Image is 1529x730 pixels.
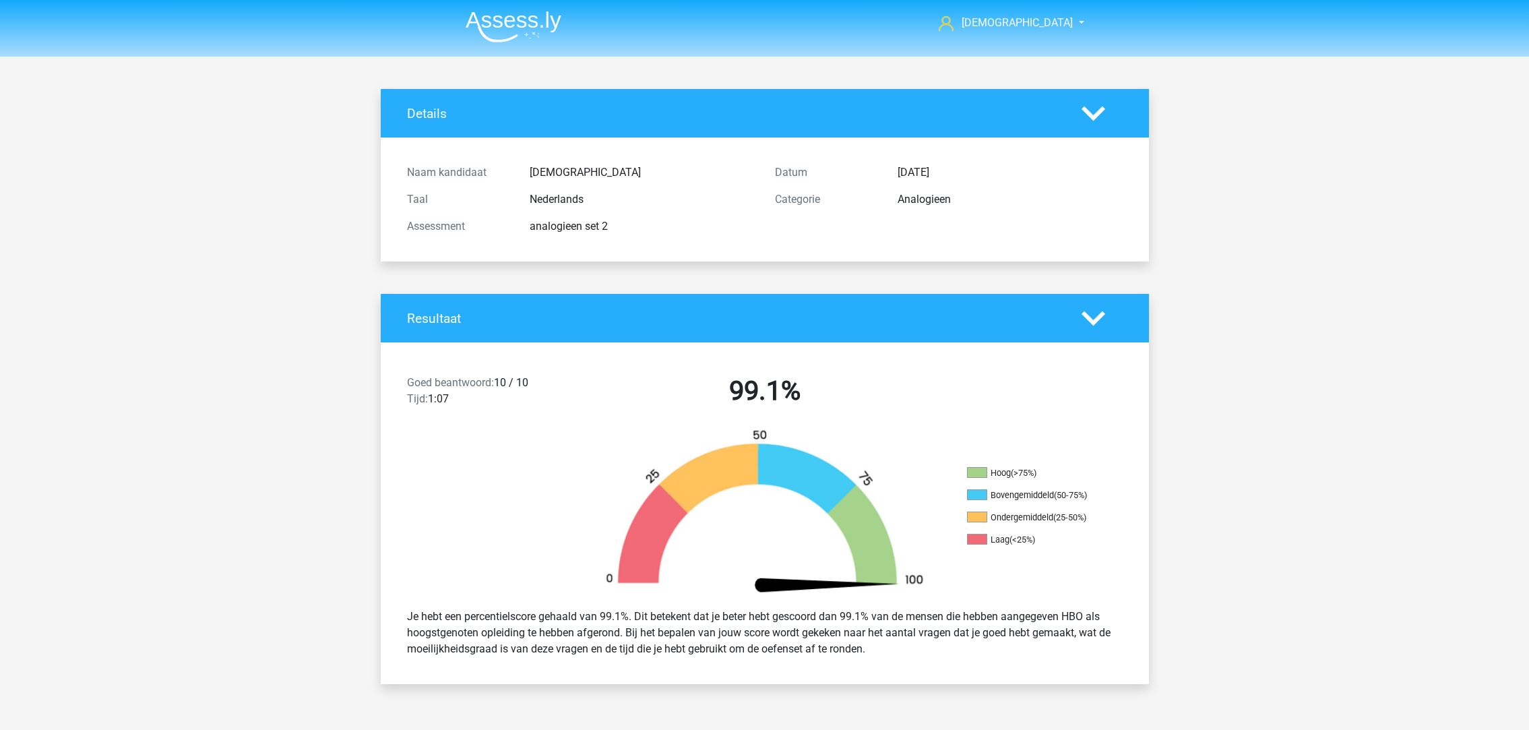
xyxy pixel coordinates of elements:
li: Bovengemiddeld [967,489,1102,501]
img: 99.e401f7237728.png [583,429,947,598]
div: Taal [397,191,520,208]
div: Nederlands [520,191,765,208]
img: Assessly [466,11,561,42]
div: [DATE] [887,164,1133,181]
div: (<25%) [1009,535,1035,545]
div: Assessment [397,218,520,235]
span: [DEMOGRAPHIC_DATA] [962,16,1073,29]
div: Naam kandidaat [397,164,520,181]
h2: 99.1% [591,375,939,407]
li: Hoog [967,467,1102,479]
div: (50-75%) [1054,490,1087,500]
h4: Details [407,106,1061,121]
div: (25-50%) [1053,512,1086,522]
div: Categorie [765,191,887,208]
span: Goed beantwoord: [407,376,494,389]
div: Datum [765,164,887,181]
li: Laag [967,534,1102,546]
div: analogieen set 2 [520,218,765,235]
h4: Resultaat [407,311,1061,326]
li: Ondergemiddeld [967,512,1102,524]
div: [DEMOGRAPHIC_DATA] [520,164,765,181]
div: (>75%) [1011,468,1036,478]
div: 10 / 10 1:07 [397,375,581,413]
a: [DEMOGRAPHIC_DATA] [933,15,1074,31]
span: Tijd: [407,392,428,405]
div: Analogieen [887,191,1133,208]
div: Je hebt een percentielscore gehaald van 99.1%. Dit betekent dat je beter hebt gescoord dan 99.1% ... [397,603,1133,663]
